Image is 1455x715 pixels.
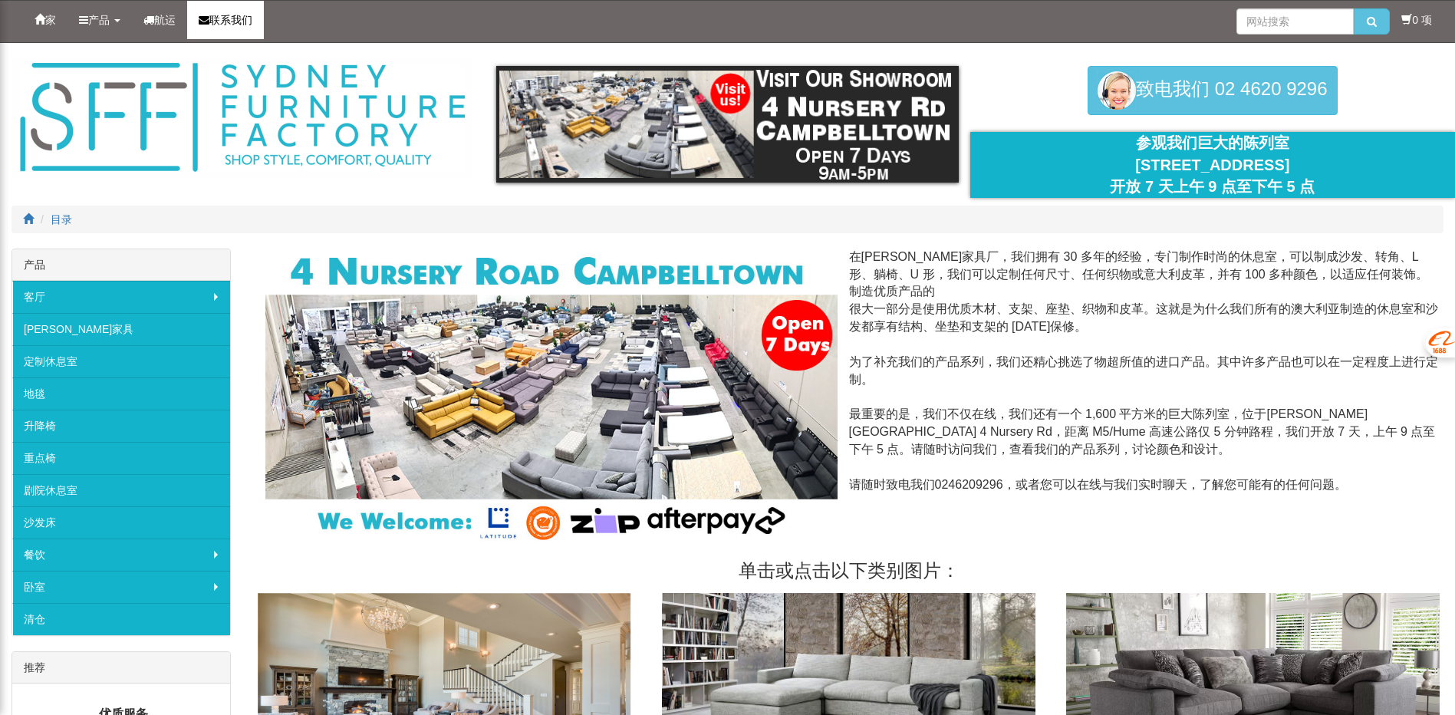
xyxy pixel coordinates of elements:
div: 推荐 [12,652,230,684]
span: 家 [45,14,56,26]
a: 重点椅 [12,442,230,474]
a: 餐饮 [12,539,230,571]
span: 航运 [154,14,176,26]
input: 网站搜索 [1236,8,1354,35]
img: Sydney Furniture Factory [12,58,472,177]
a: 地毯 [12,377,230,410]
div: 参观我们巨大的陈列室 [STREET_ADDRESS] 开放 7 天上午 9 点至下午 5 点 [982,132,1443,198]
span: 联系我们 [209,14,252,26]
a: 剧院休息室 [12,474,230,506]
a: 产品 [67,1,132,39]
a: 目录 [51,213,72,226]
a: 沙发床 [12,506,230,539]
a: [PERSON_NAME]家具 [12,313,230,345]
a: 清仓 [12,603,230,635]
a: 升降椅 [12,410,230,442]
a: 定制休息室 [12,345,230,377]
span: 产品 [88,14,110,26]
a: 卧室 [12,571,230,603]
img: showroom.gif [496,66,958,183]
div: 产品 [12,249,230,281]
font: 在[PERSON_NAME]家具厂，我们拥有 30 多年的经验，专门制作时尚的休息室，可以制成沙发、转角、L 形、躺椅、U 形，我们可以定制任何尺寸、任何织物或意大利皮革，并有 100 多种颜色... [849,250,1438,491]
a: 航运 [132,1,187,39]
font: 0 项 [1412,14,1432,26]
a: 联系我们 [187,1,264,39]
img: 转角模块化休息室 [265,249,837,546]
a: 客厅 [12,281,230,313]
a: 家 [23,1,67,39]
h3: 单击或点击以下类别图片： [254,561,1443,581]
